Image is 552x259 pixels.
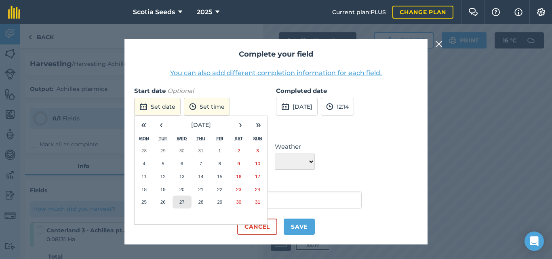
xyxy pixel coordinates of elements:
button: 29 July 2025 [154,144,173,157]
abbr: 21 August 2025 [198,187,203,192]
button: ‹ [152,116,170,134]
abbr: 10 August 2025 [255,161,260,166]
button: « [135,116,152,134]
abbr: 4 August 2025 [143,161,145,166]
button: Set date [134,98,181,116]
button: Cancel [237,219,277,235]
abbr: 6 August 2025 [181,161,183,166]
button: 26 August 2025 [154,196,173,208]
abbr: 28 July 2025 [141,148,147,153]
button: 18 August 2025 [135,183,154,196]
button: › [232,116,249,134]
abbr: Saturday [235,136,243,141]
button: 28 July 2025 [135,144,154,157]
button: 7 August 2025 [192,157,211,170]
abbr: 22 August 2025 [217,187,222,192]
abbr: 30 August 2025 [236,199,241,204]
abbr: 19 August 2025 [160,187,166,192]
strong: Completed date [276,87,327,95]
abbr: Tuesday [159,136,167,141]
button: 16 August 2025 [229,170,248,183]
abbr: 31 July 2025 [198,148,203,153]
abbr: 15 August 2025 [217,174,222,179]
button: 28 August 2025 [192,196,211,208]
span: [DATE] [191,121,211,128]
strong: Start date [134,87,166,95]
button: Set time [184,98,230,116]
button: » [249,116,267,134]
abbr: 28 August 2025 [198,199,203,204]
img: svg+xml;base64,PD94bWwgdmVyc2lvbj0iMS4wIiBlbmNvZGluZz0idXRmLTgiPz4KPCEtLSBHZW5lcmF0b3I6IEFkb2JlIE... [139,102,147,112]
button: 3 August 2025 [248,144,267,157]
span: Scotia Seeds [133,7,175,17]
button: Save [284,219,315,235]
abbr: 1 August 2025 [219,148,221,153]
abbr: Wednesday [177,136,187,141]
button: 31 August 2025 [248,196,267,208]
button: You can also add different completion information for each field. [170,68,382,78]
div: Open Intercom Messenger [525,232,544,251]
abbr: 27 August 2025 [179,199,185,204]
abbr: 13 August 2025 [179,174,185,179]
h3: Weather [134,125,418,135]
button: 27 August 2025 [173,196,192,208]
button: 11 August 2025 [135,170,154,183]
abbr: 8 August 2025 [219,161,221,166]
abbr: 29 July 2025 [160,148,166,153]
button: 8 August 2025 [210,157,229,170]
label: Weather [275,142,315,152]
abbr: 16 August 2025 [236,174,241,179]
abbr: 14 August 2025 [198,174,203,179]
button: 30 July 2025 [173,144,192,157]
button: 31 July 2025 [192,144,211,157]
button: 13 August 2025 [173,170,192,183]
abbr: Thursday [196,136,205,141]
a: Change plan [392,6,453,19]
button: 12 August 2025 [154,170,173,183]
abbr: 30 July 2025 [179,148,185,153]
button: 25 August 2025 [135,196,154,208]
abbr: 23 August 2025 [236,187,241,192]
abbr: 12 August 2025 [160,174,166,179]
button: 24 August 2025 [248,183,267,196]
img: svg+xml;base64,PD94bWwgdmVyc2lvbj0iMS4wIiBlbmNvZGluZz0idXRmLTgiPz4KPCEtLSBHZW5lcmF0b3I6IEFkb2JlIE... [326,102,333,112]
abbr: 3 August 2025 [256,148,259,153]
button: 2 August 2025 [229,144,248,157]
button: 10 August 2025 [248,157,267,170]
abbr: 7 August 2025 [200,161,202,166]
span: 2025 [197,7,212,17]
abbr: 29 August 2025 [217,199,222,204]
abbr: Friday [216,136,223,141]
button: 20 August 2025 [173,183,192,196]
button: [DATE] [170,116,232,134]
abbr: Monday [139,136,149,141]
img: svg+xml;base64,PHN2ZyB4bWxucz0iaHR0cDovL3d3dy53My5vcmcvMjAwMC9zdmciIHdpZHRoPSIxNyIgaGVpZ2h0PSIxNy... [514,7,523,17]
img: svg+xml;base64,PD94bWwgdmVyc2lvbj0iMS4wIiBlbmNvZGluZz0idXRmLTgiPz4KPCEtLSBHZW5lcmF0b3I6IEFkb2JlIE... [189,102,196,112]
button: 6 August 2025 [173,157,192,170]
button: 4 August 2025 [135,157,154,170]
button: 29 August 2025 [210,196,229,208]
button: 9 August 2025 [229,157,248,170]
button: 5 August 2025 [154,157,173,170]
button: 22 August 2025 [210,183,229,196]
button: 19 August 2025 [154,183,173,196]
button: 14 August 2025 [192,170,211,183]
em: Optional [167,87,194,95]
abbr: 9 August 2025 [237,161,240,166]
abbr: 20 August 2025 [179,187,185,192]
abbr: 2 August 2025 [237,148,240,153]
abbr: 17 August 2025 [255,174,260,179]
abbr: 25 August 2025 [141,199,147,204]
img: svg+xml;base64,PD94bWwgdmVyc2lvbj0iMS4wIiBlbmNvZGluZz0idXRmLTgiPz4KPCEtLSBHZW5lcmF0b3I6IEFkb2JlIE... [281,102,289,112]
abbr: 31 August 2025 [255,199,260,204]
button: 30 August 2025 [229,196,248,208]
button: 23 August 2025 [229,183,248,196]
img: Two speech bubbles overlapping with the left bubble in the forefront [468,8,478,16]
button: [DATE] [276,98,318,116]
button: 12:14 [321,98,354,116]
img: svg+xml;base64,PHN2ZyB4bWxucz0iaHR0cDovL3d3dy53My5vcmcvMjAwMC9zdmciIHdpZHRoPSIyMiIgaGVpZ2h0PSIzMC... [435,39,442,49]
button: 1 August 2025 [210,144,229,157]
button: 21 August 2025 [192,183,211,196]
abbr: 18 August 2025 [141,187,147,192]
span: Current plan : PLUS [332,8,386,17]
